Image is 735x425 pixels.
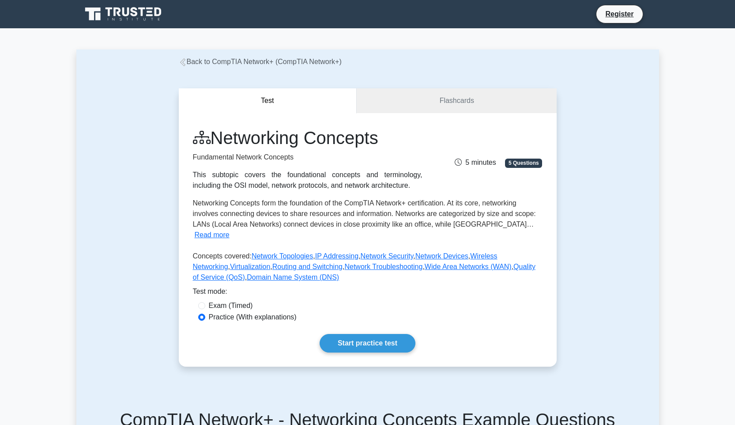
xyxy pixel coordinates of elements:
p: Concepts covered: , , , , , , , , , , [193,251,543,286]
button: Test [179,88,357,114]
a: Virtualization [230,263,270,270]
a: Network Devices [415,252,468,260]
a: Network Topologies [252,252,313,260]
a: IP Addressing [315,252,358,260]
span: 5 minutes [455,159,496,166]
h1: Networking Concepts [193,127,422,148]
span: 5 Questions [505,159,542,167]
a: Wide Area Networks (WAN) [425,263,512,270]
span: Networking Concepts form the foundation of the CompTIA Network+ certification. At its core, netwo... [193,199,536,228]
div: Test mode: [193,286,543,300]
label: Exam (Timed) [209,300,253,311]
a: Network Troubleshooting [344,263,422,270]
div: This subtopic covers the foundational concepts and terminology, including the OSI model, network ... [193,170,422,191]
a: Back to CompTIA Network+ (CompTIA Network+) [179,58,342,65]
p: Fundamental Network Concepts [193,152,422,163]
a: Domain Name System (DNS) [247,273,339,281]
a: Flashcards [357,88,556,114]
button: Read more [195,230,230,240]
a: Network Security [361,252,414,260]
a: Register [600,8,639,19]
a: Start practice test [320,334,415,353]
a: Routing and Switching [272,263,343,270]
label: Practice (With explanations) [209,312,297,323]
